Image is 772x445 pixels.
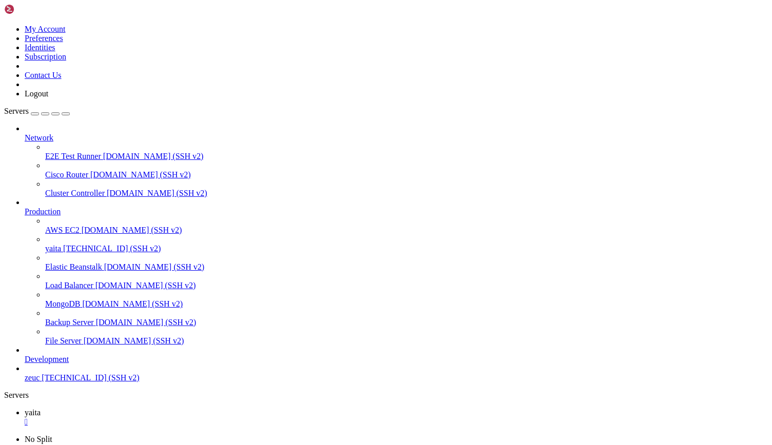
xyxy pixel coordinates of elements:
a: E2E Test Runner [DOMAIN_NAME] (SSH v2) [45,152,768,161]
a: Contact Us [25,71,62,79]
li: Development [25,346,768,364]
a: My Account [25,25,66,33]
span: Cisco Router [45,170,88,179]
a: yaita [TECHNICAL_ID] (SSH v2) [45,244,768,253]
span: [DOMAIN_NAME] (SSH v2) [95,281,196,290]
li: Load Balancer [DOMAIN_NAME] (SSH v2) [45,272,768,290]
span: zeuc [25,373,40,382]
a: yaita [25,408,768,427]
li: AWS EC2 [DOMAIN_NAME] (SSH v2) [45,216,768,235]
a: Elastic Beanstalk [DOMAIN_NAME] (SSH v2) [45,262,768,272]
li: Elastic Beanstalk [DOMAIN_NAME] (SSH v2) [45,253,768,272]
a: Backup Server [DOMAIN_NAME] (SSH v2) [45,318,768,327]
a: Cisco Router [DOMAIN_NAME] (SSH v2) [45,170,768,179]
a: zeuc [TECHNICAL_ID] (SSH v2) [25,373,768,382]
span: [DOMAIN_NAME] (SSH v2) [90,170,191,179]
a: Servers [4,107,70,115]
img: Shellngn [4,4,63,14]
li: File Server [DOMAIN_NAME] (SSH v2) [45,327,768,346]
a: Identities [25,43,55,52]
a: File Server [DOMAIN_NAME] (SSH v2) [45,336,768,346]
span: Network [25,133,53,142]
span: Cluster Controller [45,189,105,197]
span: E2E Test Runner [45,152,101,160]
a: MongoDB [DOMAIN_NAME] (SSH v2) [45,299,768,309]
span: [DOMAIN_NAME] (SSH v2) [96,318,197,327]
span: AWS EC2 [45,226,80,234]
span: [DOMAIN_NAME] (SSH v2) [84,336,184,345]
a: Cluster Controller [DOMAIN_NAME] (SSH v2) [45,189,768,198]
span: [DOMAIN_NAME] (SSH v2) [103,152,204,160]
span: yaita [45,244,61,253]
span: Load Balancer [45,281,93,290]
a: Subscription [25,52,66,61]
span: MongoDB [45,299,80,308]
span: [DOMAIN_NAME] (SSH v2) [104,262,205,271]
span: Backup Server [45,318,94,327]
a: Load Balancer [DOMAIN_NAME] (SSH v2) [45,281,768,290]
li: Cluster Controller [DOMAIN_NAME] (SSH v2) [45,179,768,198]
span: yaita [25,408,41,417]
span: [TECHNICAL_ID] (SSH v2) [63,244,161,253]
li: E2E Test Runner [DOMAIN_NAME] (SSH v2) [45,143,768,161]
span: [TECHNICAL_ID] (SSH v2) [42,373,139,382]
span: [DOMAIN_NAME] (SSH v2) [107,189,207,197]
a: Logout [25,89,48,98]
li: MongoDB [DOMAIN_NAME] (SSH v2) [45,290,768,309]
li: Production [25,198,768,346]
a: Preferences [25,34,63,43]
li: Network [25,124,768,198]
a:  [25,417,768,427]
span: [DOMAIN_NAME] (SSH v2) [82,226,182,234]
span: [DOMAIN_NAME] (SSH v2) [82,299,183,308]
a: Production [25,207,768,216]
span: Production [25,207,61,216]
a: Development [25,355,768,364]
a: AWS EC2 [DOMAIN_NAME] (SSH v2) [45,226,768,235]
span: Development [25,355,69,363]
li: yaita [TECHNICAL_ID] (SSH v2) [45,235,768,253]
li: zeuc [TECHNICAL_ID] (SSH v2) [25,364,768,382]
a: Network [25,133,768,143]
span: Servers [4,107,29,115]
span: Elastic Beanstalk [45,262,102,271]
span: File Server [45,336,82,345]
div: Servers [4,391,768,400]
li: Backup Server [DOMAIN_NAME] (SSH v2) [45,309,768,327]
a: No Split [25,435,52,443]
li: Cisco Router [DOMAIN_NAME] (SSH v2) [45,161,768,179]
